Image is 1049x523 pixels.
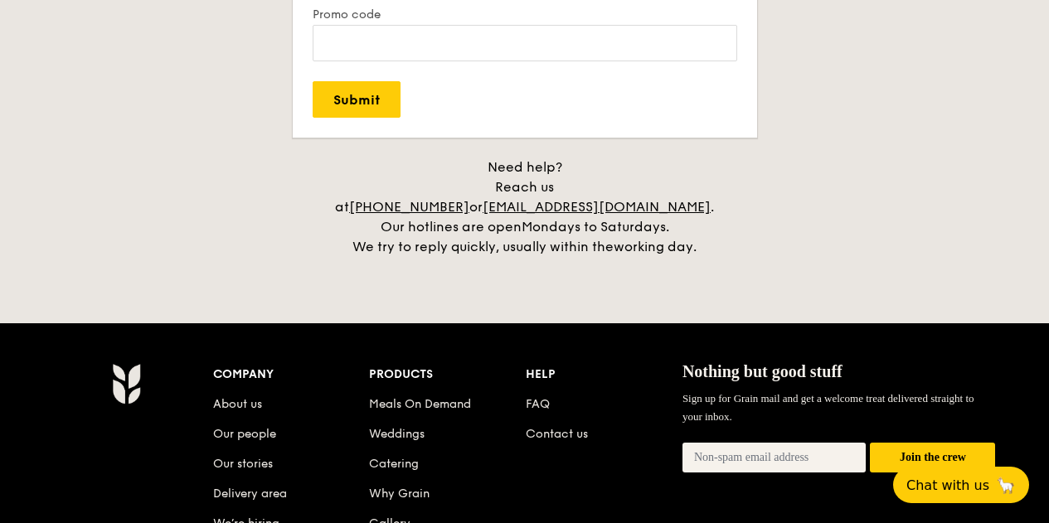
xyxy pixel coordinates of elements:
a: FAQ [526,397,550,411]
span: working day. [614,239,697,254]
a: Catering [369,457,419,471]
div: Company [213,363,370,386]
button: Chat with us🦙 [893,467,1029,503]
button: Join the crew [870,443,995,473]
input: Submit [313,81,401,118]
div: Help [526,363,682,386]
input: Non-spam email address [682,443,867,472]
img: AYc88T3wAAAABJRU5ErkJggg== [112,363,141,404]
span: Nothing but good stuff [682,362,843,380]
a: Our people [213,427,276,441]
a: [EMAIL_ADDRESS][DOMAIN_NAME] [483,199,711,215]
div: Need help? Reach us at or . Our hotlines are open We try to reply quickly, usually within the [318,157,732,257]
span: 🦙 [996,476,1016,495]
a: Our stories [213,457,273,471]
a: Weddings [369,427,425,441]
a: Why Grain [369,487,430,501]
div: Products [369,363,526,386]
a: About us [213,397,262,411]
a: Meals On Demand [369,397,471,411]
label: Promo code [313,7,737,22]
span: Sign up for Grain mail and get a welcome treat delivered straight to your inbox. [682,392,974,423]
span: Mondays to Saturdays. [522,219,669,235]
a: Contact us [526,427,588,441]
span: Chat with us [906,477,989,493]
a: Delivery area [213,487,287,501]
a: [PHONE_NUMBER] [349,199,469,215]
